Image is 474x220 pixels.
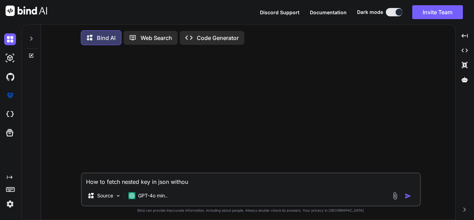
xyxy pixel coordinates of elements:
[260,9,299,16] button: Discord Support
[138,192,168,199] p: GPT-4o min..
[115,193,121,199] img: Pick Models
[4,52,16,64] img: darkAi-studio
[4,90,16,101] img: premium
[97,192,113,199] p: Source
[310,9,347,16] button: Documentation
[82,173,420,186] textarea: How to fetch nested key in json witho
[412,5,463,19] button: Invite Team
[260,9,299,15] span: Discord Support
[97,34,116,42] p: Bind AI
[391,192,399,200] img: attachment
[4,108,16,120] img: cloudideIcon
[357,9,383,16] span: Dark mode
[4,33,16,45] img: darkChat
[141,34,172,42] p: Web Search
[4,198,16,210] img: settings
[197,34,239,42] p: Code Generator
[310,9,347,15] span: Documentation
[81,208,421,213] p: Bind can provide inaccurate information, including about people. Always double-check its answers....
[128,192,135,199] img: GPT-4o mini
[405,193,412,199] img: icon
[6,6,47,16] img: Bind AI
[4,71,16,83] img: githubDark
